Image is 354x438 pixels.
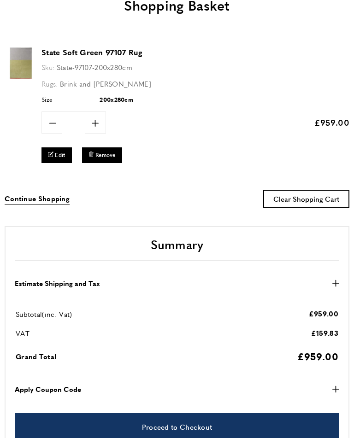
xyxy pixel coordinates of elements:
[273,194,339,204] span: Clear Shopping Cart
[95,151,116,159] span: Remove
[41,79,58,88] span: Rugs:
[60,79,151,88] span: Brink and [PERSON_NAME]
[263,190,349,208] button: Clear Shopping Cart
[311,328,338,338] span: £159.83
[5,193,70,204] a: Continue Shopping
[5,73,37,81] a: State Soft Green 97107 Rug
[82,147,122,163] button: Remove State Soft Green 97107 Rug 200x280cm
[309,309,338,318] span: £959.00
[16,351,56,361] span: Grand Total
[297,349,338,363] span: £959.00
[41,147,72,163] a: Edit State Soft Green 97107 Rug 200x280cm
[15,384,339,395] button: Apply Coupon Code
[15,278,339,289] button: Estimate Shipping and Tax
[314,117,349,128] span: £959.00
[41,62,54,72] span: Sku:
[5,47,37,79] img: State Soft Green 97107 Rug
[15,236,339,261] h2: Summary
[41,47,142,58] a: State Soft Green 97107 Rug
[41,95,97,104] span: Size
[16,309,42,319] span: Subtotal
[15,384,81,395] strong: Apply Coupon Code
[15,278,100,289] strong: Estimate Shipping and Tax
[55,151,65,159] span: Edit
[42,309,72,319] span: (inc. Vat)
[57,62,132,72] span: State-97107-200x280cm
[100,95,133,104] div: 200x280cm
[16,328,29,338] span: VAT
[5,193,70,203] span: Continue Shopping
